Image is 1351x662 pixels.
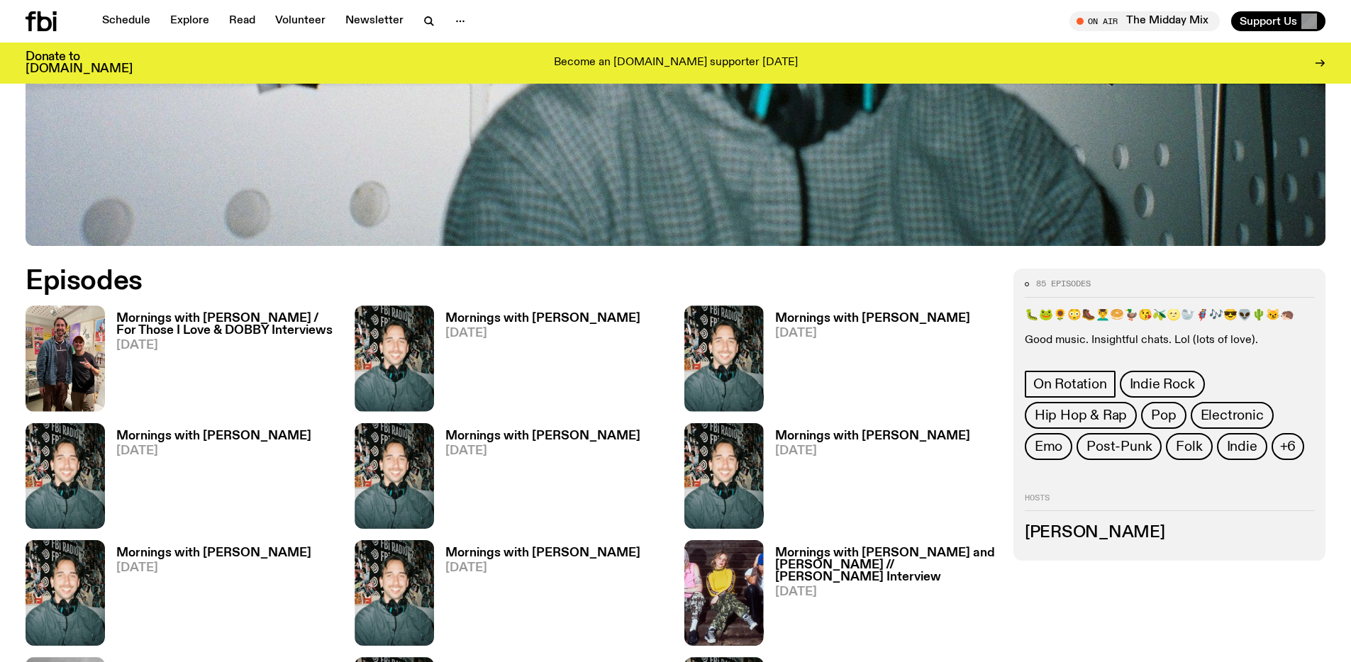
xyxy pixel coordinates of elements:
[1227,439,1257,454] span: Indie
[684,540,764,646] img: Fvneral are sitting on stone steps.
[1033,376,1107,392] span: On Rotation
[1240,15,1297,28] span: Support Us
[116,313,338,337] h3: Mornings with [PERSON_NAME] / For Those I Love & DOBBY Interviews
[116,445,311,457] span: [DATE]
[445,430,640,442] h3: Mornings with [PERSON_NAME]
[116,547,311,559] h3: Mornings with [PERSON_NAME]
[684,305,764,411] img: Radio presenter Ben Hansen sits in front of a wall of photos and an fbi radio sign. Film photo. B...
[1280,439,1296,454] span: +6
[1025,371,1116,398] a: On Rotation
[445,327,640,340] span: [DATE]
[554,57,798,69] p: Become an [DOMAIN_NAME] supporter [DATE]
[1025,433,1072,460] a: Emo
[764,430,970,529] a: Mornings with [PERSON_NAME][DATE]
[26,423,105,529] img: Radio presenter Ben Hansen sits in front of a wall of photos and an fbi radio sign. Film photo. B...
[1120,371,1205,398] a: Indie Rock
[775,313,970,325] h3: Mornings with [PERSON_NAME]
[105,313,338,411] a: Mornings with [PERSON_NAME] / For Those I Love & DOBBY Interviews[DATE]
[116,340,338,352] span: [DATE]
[445,547,640,559] h3: Mornings with [PERSON_NAME]
[105,547,311,646] a: Mornings with [PERSON_NAME][DATE]
[337,11,412,31] a: Newsletter
[1272,433,1305,460] button: +6
[445,313,640,325] h3: Mornings with [PERSON_NAME]
[355,423,434,529] img: Radio presenter Ben Hansen sits in front of a wall of photos and an fbi radio sign. Film photo. B...
[1191,402,1274,429] a: Electronic
[1086,439,1152,454] span: Post-Punk
[1035,439,1062,454] span: Emo
[1176,439,1202,454] span: Folk
[775,445,970,457] span: [DATE]
[94,11,159,31] a: Schedule
[1025,309,1314,322] p: 🐛🐸🌻😳🥾💆‍♂️🥯🦆😘🫒🌝🦭🦸🎶😎👽🌵😼🦔
[434,547,640,646] a: Mornings with [PERSON_NAME][DATE]
[1036,280,1091,288] span: 85 episodes
[162,11,218,31] a: Explore
[434,430,640,529] a: Mornings with [PERSON_NAME][DATE]
[775,586,996,598] span: [DATE]
[26,269,886,294] h2: Episodes
[1231,11,1325,31] button: Support Us
[26,51,133,75] h3: Donate to [DOMAIN_NAME]
[1069,11,1220,31] button: On AirThe Midday Mix
[1141,402,1186,429] a: Pop
[434,313,640,411] a: Mornings with [PERSON_NAME][DATE]
[1025,402,1137,429] a: Hip Hop & Rap
[1077,433,1162,460] a: Post-Punk
[221,11,264,31] a: Read
[1035,408,1127,423] span: Hip Hop & Rap
[1025,334,1314,347] p: Good music. Insightful chats. Lol (lots of love).
[355,540,434,646] img: Radio presenter Ben Hansen sits in front of a wall of photos and an fbi radio sign. Film photo. B...
[775,547,996,583] h3: Mornings with [PERSON_NAME] and [PERSON_NAME] // [PERSON_NAME] Interview
[26,305,105,411] img: DOBBY and Ben in the fbi.radio studio, standing in front of some tour posters
[26,540,105,646] img: Radio presenter Ben Hansen sits in front of a wall of photos and an fbi radio sign. Film photo. B...
[105,430,311,529] a: Mornings with [PERSON_NAME][DATE]
[445,562,640,574] span: [DATE]
[1130,376,1195,392] span: Indie Rock
[116,562,311,574] span: [DATE]
[775,327,970,340] span: [DATE]
[764,313,970,411] a: Mornings with [PERSON_NAME][DATE]
[1217,433,1267,460] a: Indie
[1151,408,1176,423] span: Pop
[684,423,764,529] img: Radio presenter Ben Hansen sits in front of a wall of photos and an fbi radio sign. Film photo. B...
[1166,433,1212,460] a: Folk
[775,430,970,442] h3: Mornings with [PERSON_NAME]
[355,305,434,411] img: Radio presenter Ben Hansen sits in front of a wall of photos and an fbi radio sign. Film photo. B...
[1025,494,1314,511] h2: Hosts
[764,547,996,646] a: Mornings with [PERSON_NAME] and [PERSON_NAME] // [PERSON_NAME] Interview[DATE]
[267,11,334,31] a: Volunteer
[445,445,640,457] span: [DATE]
[1025,525,1314,541] h3: [PERSON_NAME]
[1201,408,1264,423] span: Electronic
[116,430,311,442] h3: Mornings with [PERSON_NAME]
